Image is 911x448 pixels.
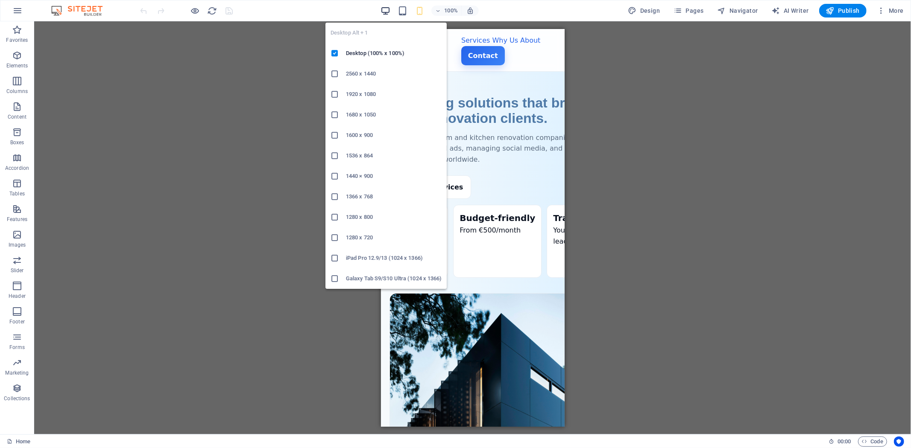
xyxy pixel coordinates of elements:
[346,130,442,140] h6: 1600 x 900
[1,16,12,27] span: PP
[80,17,124,37] a: Contact
[7,216,27,223] p: Features
[9,241,26,248] p: Images
[346,110,442,120] h6: 1680 x 1050
[6,62,28,69] p: Elements
[111,7,137,15] a: Why Us
[9,293,26,300] p: Header
[858,436,887,447] button: Code
[4,395,30,402] p: Collections
[49,6,113,16] img: Editor Logo
[172,197,220,216] span: You see every lead
[346,171,442,181] h6: 1440 × 900
[17,10,73,32] span: ProPolish Agency
[9,176,237,249] div: Quick highlights
[79,184,154,194] b: Budget‑friendly
[10,139,24,146] p: Boxes
[79,197,140,205] span: From €500/month
[718,6,758,15] span: Navigator
[5,165,29,172] p: Accordion
[9,146,90,170] a: See Our Services
[431,6,462,16] button: 100%
[11,267,24,274] p: Slider
[9,103,237,136] p: We help bathroom and kitchen renovation companies grow by running targeted ads, managing social m...
[862,436,883,447] span: Code
[625,4,664,17] button: Design
[9,190,25,197] p: Tables
[208,6,217,16] i: Reload page
[346,151,442,161] h6: 1536 x 864
[139,7,159,15] a: About
[346,273,442,284] h6: Galaxy Tab S9/S10 Ultra (1024 x 1366)
[346,253,442,263] h6: iPad Pro 12.9/13 (1024 x 1366)
[628,6,660,15] span: Design
[346,212,442,222] h6: 1280 x 800
[7,436,30,447] a: Click to cancel selection. Double-click to open Pages
[346,89,442,99] h6: 1920 x 1080
[6,88,28,95] p: Columns
[829,436,851,447] h6: Session time
[9,318,25,325] p: Footer
[80,7,109,15] a: Services
[8,113,26,120] p: Content
[15,211,61,241] span: Renovation & home improvement
[190,6,200,16] button: Click here to leave preview mode and continue editing
[346,48,442,58] h6: Desktop (100% x 100%)
[838,436,851,447] span: 00 00
[877,6,904,15] span: More
[9,67,237,97] h1: Marketing solutions that bring you more renovation clients.
[873,4,907,17] button: More
[625,4,664,17] div: Design (Ctrl+Alt+Y)
[444,6,458,16] h6: 100%
[670,4,707,17] button: Pages
[346,233,442,243] h6: 1280 x 720
[772,6,809,15] span: AI Writer
[466,7,474,15] i: On resize automatically adjust zoom level to fit chosen device.
[826,6,860,15] span: Publish
[346,192,442,202] h6: 1366 x 768
[207,6,217,16] button: reload
[80,6,184,36] nav: Primary navigation
[674,6,703,15] span: Pages
[15,184,56,208] b: Industry focus
[6,37,28,44] p: Favorites
[5,369,29,376] p: Marketing
[894,436,904,447] button: Usercentrics
[346,69,442,79] h6: 2560 x 1440
[9,344,25,351] p: Forms
[844,438,845,445] span: :
[768,4,812,17] button: AI Writer
[172,184,230,194] b: Transparent
[714,4,762,17] button: Navigator
[819,4,867,17] button: Publish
